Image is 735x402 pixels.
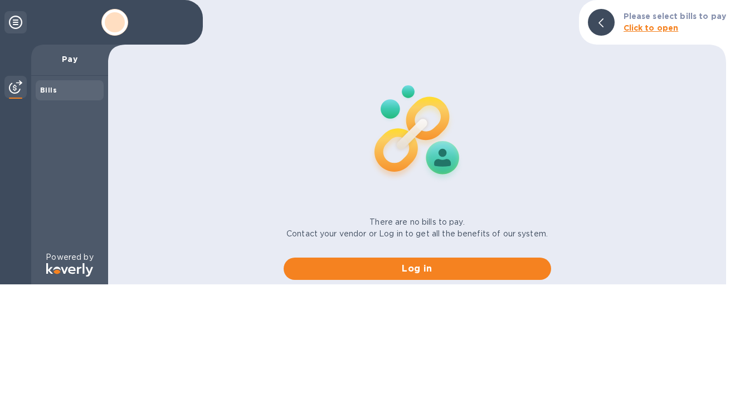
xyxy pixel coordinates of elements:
p: Pay [40,54,99,65]
span: Log in [293,262,542,275]
img: Logo [46,263,93,277]
b: Please select bills to pay [624,12,726,21]
button: Log in [284,258,551,280]
b: Click to open [624,23,679,32]
p: There are no bills to pay. Contact your vendor or Log in to get all the benefits of our system. [286,216,548,240]
p: Powered by [46,251,93,263]
b: Bills [40,86,57,94]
